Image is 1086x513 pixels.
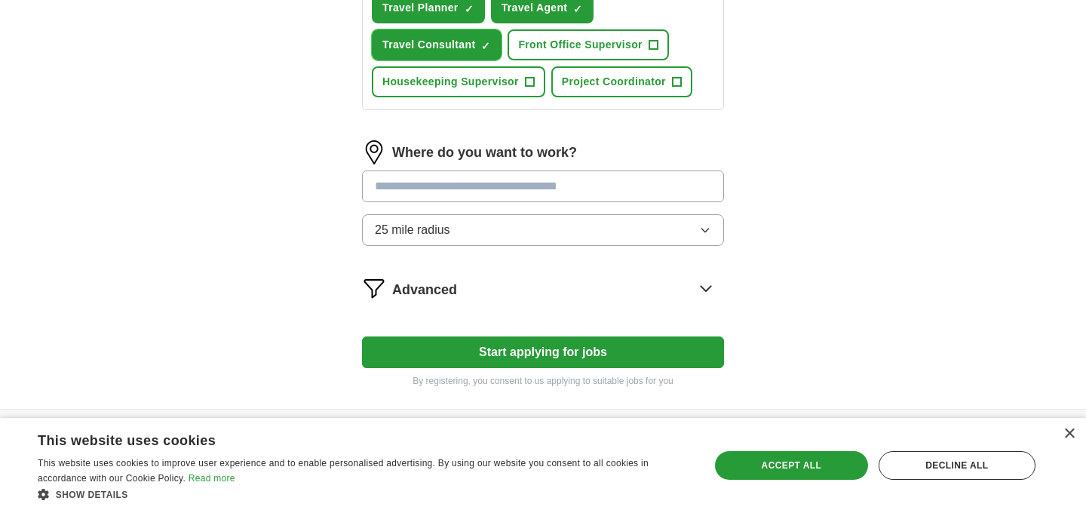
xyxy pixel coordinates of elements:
[1063,429,1075,440] div: Close
[362,276,386,300] img: filter
[551,66,692,97] button: Project Coordinator
[778,410,1014,452] h4: Country selection
[382,37,475,53] span: Travel Consultant
[879,451,1035,480] div: Decline all
[189,473,235,484] a: Read more, opens a new window
[392,280,457,300] span: Advanced
[38,487,690,502] div: Show details
[518,37,642,53] span: Front Office Supervisor
[38,427,652,450] div: This website uses cookies
[372,66,545,97] button: Housekeeping Supervisor
[372,29,502,60] button: Travel Consultant✓
[56,490,128,500] span: Show details
[715,451,868,480] div: Accept all
[362,336,724,368] button: Start applying for jobs
[392,143,577,163] label: Where do you want to work?
[362,140,386,164] img: location.png
[362,374,724,388] p: By registering, you consent to us applying to suitable jobs for you
[481,40,490,52] span: ✓
[362,214,724,246] button: 25 mile radius
[375,221,450,239] span: 25 mile radius
[573,3,582,15] span: ✓
[562,74,666,90] span: Project Coordinator
[38,458,649,484] span: This website uses cookies to improve user experience and to enable personalised advertising. By u...
[508,29,668,60] button: Front Office Supervisor
[382,74,519,90] span: Housekeeping Supervisor
[465,3,474,15] span: ✓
